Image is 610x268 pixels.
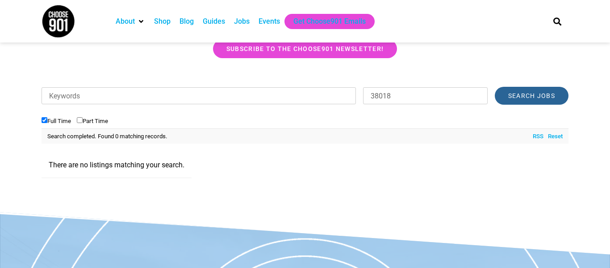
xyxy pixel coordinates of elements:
div: Search [550,14,565,29]
span: Subscribe to the Choose901 newsletter! [226,46,384,52]
a: Guides [203,16,225,27]
label: Full Time [42,118,71,124]
nav: Main nav [111,14,538,29]
a: Reset [543,132,563,141]
input: Keywords [42,87,356,104]
a: Jobs [234,16,250,27]
span: Search completed. Found 0 matching records. [47,133,167,140]
a: Shop [154,16,171,27]
label: Part Time [77,118,108,124]
li: There are no listings matching your search. [42,153,192,178]
input: Search Jobs [495,87,568,105]
a: Blog [180,16,194,27]
input: Location [363,87,488,104]
div: About [111,14,150,29]
a: Get Choose901 Emails [293,16,366,27]
a: About [116,16,135,27]
a: Subscribe to the Choose901 newsletter! [213,39,397,58]
a: Events [259,16,280,27]
input: Part Time [77,117,83,123]
input: Full Time [42,117,47,123]
a: RSS [528,132,543,141]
